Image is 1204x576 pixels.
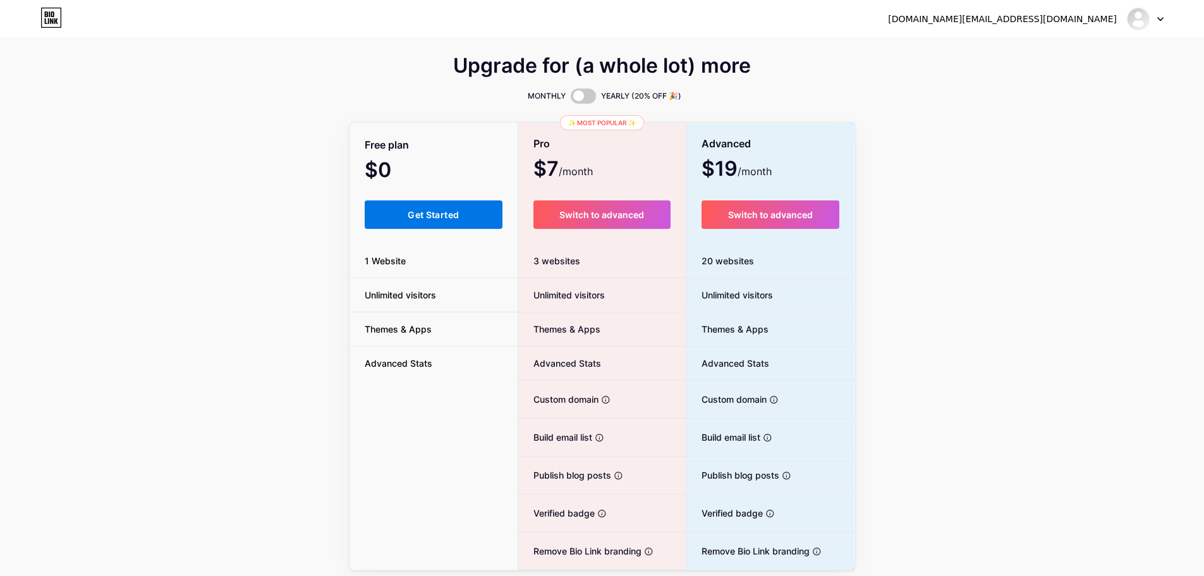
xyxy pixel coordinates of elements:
span: $7 [533,161,593,179]
span: Free plan [365,134,409,156]
div: [DOMAIN_NAME][EMAIL_ADDRESS][DOMAIN_NAME] [888,13,1117,26]
span: Advanced Stats [350,357,447,370]
span: Publish blog posts [686,469,779,482]
span: Unlimited visitors [686,288,773,302]
img: clystra [1126,7,1150,31]
span: Build email list [686,431,760,444]
span: /month [738,164,772,179]
span: Verified badge [686,506,763,520]
span: Unlimited visitors [518,288,605,302]
span: MONTHLY [528,90,566,102]
span: Verified badge [518,506,595,520]
span: Publish blog posts [518,469,611,482]
span: Switch to advanced [559,209,644,220]
span: Upgrade for (a whole lot) more [453,58,751,73]
span: 1 Website [350,254,421,267]
span: Advanced Stats [518,357,601,370]
span: $19 [702,161,772,179]
span: Build email list [518,431,592,444]
span: Themes & Apps [350,322,447,336]
button: Switch to advanced [533,200,671,229]
div: ✨ Most popular ✨ [560,115,644,130]
span: Custom domain [686,393,767,406]
span: $0 [365,162,425,180]
span: /month [559,164,593,179]
span: Custom domain [518,393,599,406]
span: Themes & Apps [518,322,600,336]
span: YEARLY (20% OFF 🎉) [601,90,681,102]
div: 20 websites [686,244,855,278]
span: Advanced Stats [686,357,769,370]
span: Remove Bio Link branding [518,544,642,558]
span: Remove Bio Link branding [686,544,810,558]
span: Get Started [408,209,459,220]
span: Switch to advanced [728,209,813,220]
span: Unlimited visitors [350,288,451,302]
span: Pro [533,133,550,155]
button: Switch to advanced [702,200,840,229]
div: 3 websites [518,244,686,278]
span: Advanced [702,133,751,155]
button: Get Started [365,200,503,229]
span: Themes & Apps [686,322,769,336]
